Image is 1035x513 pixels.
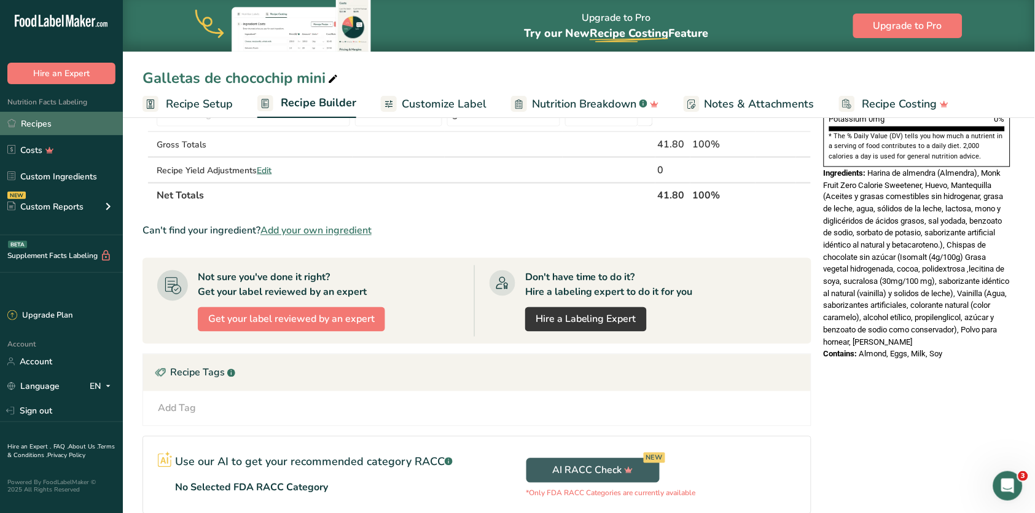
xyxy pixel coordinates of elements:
span: 3 [1018,471,1028,481]
a: Terms & Conditions . [7,442,115,460]
a: Customize Label [381,90,486,118]
div: Galletas de chocochip mini [143,67,340,89]
a: FAQ . [53,442,68,451]
button: Hire an Expert [7,63,115,84]
div: Add Tag [158,401,196,416]
div: Don't have time to do it? Hire a labeling expert to do it for you [525,270,693,300]
th: 41.80 [655,182,690,208]
div: EN [90,379,115,394]
span: Ingredients: [824,168,866,178]
div: Recipe Yield Adjustments [157,164,350,177]
a: Recipe Setup [143,90,233,118]
p: No Selected FDA RACC Category [175,480,328,495]
div: Recipe Tags [143,354,811,391]
p: Use our AI to get your recommended category RACC [175,454,453,471]
div: BETA [8,241,27,248]
span: AI RACC Check [552,463,633,478]
span: Recipe Builder [281,95,356,111]
a: Recipe Builder [257,89,356,119]
span: Get your label reviewed by an expert [208,312,375,327]
div: 0 [658,163,688,178]
div: 41.80 [658,137,688,152]
span: Recipe Setup [166,96,233,112]
section: * The % Daily Value (DV) tells you how much a nutrient in a serving of food contributes to a dail... [829,131,1005,162]
iframe: Intercom live chat [993,471,1023,501]
div: Gross Totals [157,138,350,151]
a: Privacy Policy [47,451,85,460]
button: AI RACC Check NEW [526,458,660,483]
div: Custom Reports [7,200,84,213]
button: Upgrade to Pro [853,14,963,38]
a: Hire an Expert . [7,442,51,451]
span: Potassium [829,114,867,123]
span: 0% [994,114,1005,123]
span: Contains: [824,350,857,359]
a: Recipe Costing [839,90,949,118]
span: Almond, Eggs, Milk, Soy [859,350,943,359]
div: NEW [644,453,665,463]
p: *Only FDA RACC Categories are currently available [526,488,696,499]
a: Language [7,375,60,397]
th: 100% [690,182,756,208]
div: Powered By FoodLabelMaker © 2025 All Rights Reserved [7,479,115,493]
th: Net Totals [154,182,655,208]
div: Upgrade to Pro [524,1,708,52]
div: Can't find your ingredient? [143,224,811,238]
a: Notes & Attachments [684,90,814,118]
span: Harina de almendra (Almendra), Monk Fruit Zero Calorie Sweetener, Huevo, Mantequilla (Aceites y g... [824,168,1010,347]
span: Notes & Attachments [705,96,814,112]
span: Nutrition Breakdown [532,96,637,112]
div: 100% [693,137,753,152]
span: 0mg [869,114,885,123]
a: Hire a Labeling Expert [525,307,647,332]
div: NEW [7,192,26,199]
div: Not sure you've done it right? Get your label reviewed by an expert [198,270,367,300]
span: Recipe Costing [862,96,937,112]
span: Add your own ingredient [260,224,372,238]
div: Upgrade Plan [7,310,72,322]
span: Edit [257,165,271,176]
a: Nutrition Breakdown [511,90,659,118]
span: Try our New Feature [524,26,708,41]
span: Customize Label [402,96,486,112]
button: Get your label reviewed by an expert [198,307,385,332]
span: Upgrade to Pro [873,18,942,33]
a: About Us . [68,442,98,451]
span: Recipe Costing [590,26,668,41]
